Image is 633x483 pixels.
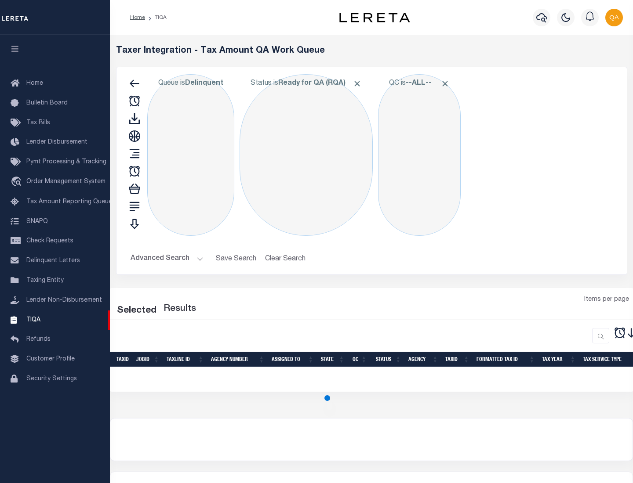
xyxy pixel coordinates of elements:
button: Advanced Search [131,250,204,267]
th: Status [371,352,405,367]
i: travel_explore [11,177,25,188]
li: TIQA [145,14,167,22]
span: Refunds [26,336,51,342]
span: Delinquent Letters [26,258,80,264]
th: Agency Number [207,352,268,367]
button: Clear Search [262,250,309,267]
b: --ALL-- [406,80,432,87]
span: Customer Profile [26,356,75,362]
span: Lender Non-Disbursement [26,297,102,303]
span: Click to Remove [353,79,362,88]
span: Tax Amount Reporting Queue [26,199,112,205]
button: Save Search [211,250,262,267]
span: Tax Bills [26,120,50,126]
span: Lender Disbursement [26,139,87,145]
span: TIQA [26,317,40,323]
span: SNAPQ [26,218,48,224]
th: Assigned To [268,352,317,367]
span: Home [26,80,43,87]
th: TaxID [442,352,473,367]
div: Selected [117,304,156,318]
th: QC [348,352,371,367]
div: Click to Edit [147,74,234,236]
th: Agency [405,352,442,367]
span: Bulletin Board [26,100,68,106]
h5: Taxer Integration - Tax Amount QA Work Queue [116,46,627,56]
span: Taxing Entity [26,278,64,284]
a: Home [130,15,145,20]
label: Results [164,302,196,316]
th: JobID [133,352,163,367]
b: Ready for QA (RQA) [278,80,362,87]
span: Check Requests [26,238,73,244]
th: State [317,352,348,367]
img: logo-dark.svg [339,13,410,22]
span: Security Settings [26,376,77,382]
span: Items per page [584,295,629,305]
th: Tax Year [538,352,579,367]
span: Order Management System [26,179,105,185]
th: TaxID [113,352,133,367]
span: Pymt Processing & Tracking [26,159,106,165]
div: Click to Edit [240,74,373,236]
th: TaxLine ID [163,352,207,367]
img: svg+xml;base64,PHN2ZyB4bWxucz0iaHR0cDovL3d3dy53My5vcmcvMjAwMC9zdmciIHBvaW50ZXItZXZlbnRzPSJub25lIi... [605,9,623,26]
th: Formatted Tax ID [473,352,538,367]
div: Click to Edit [378,74,461,236]
span: Click to Remove [440,79,450,88]
b: Delinquent [185,80,223,87]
